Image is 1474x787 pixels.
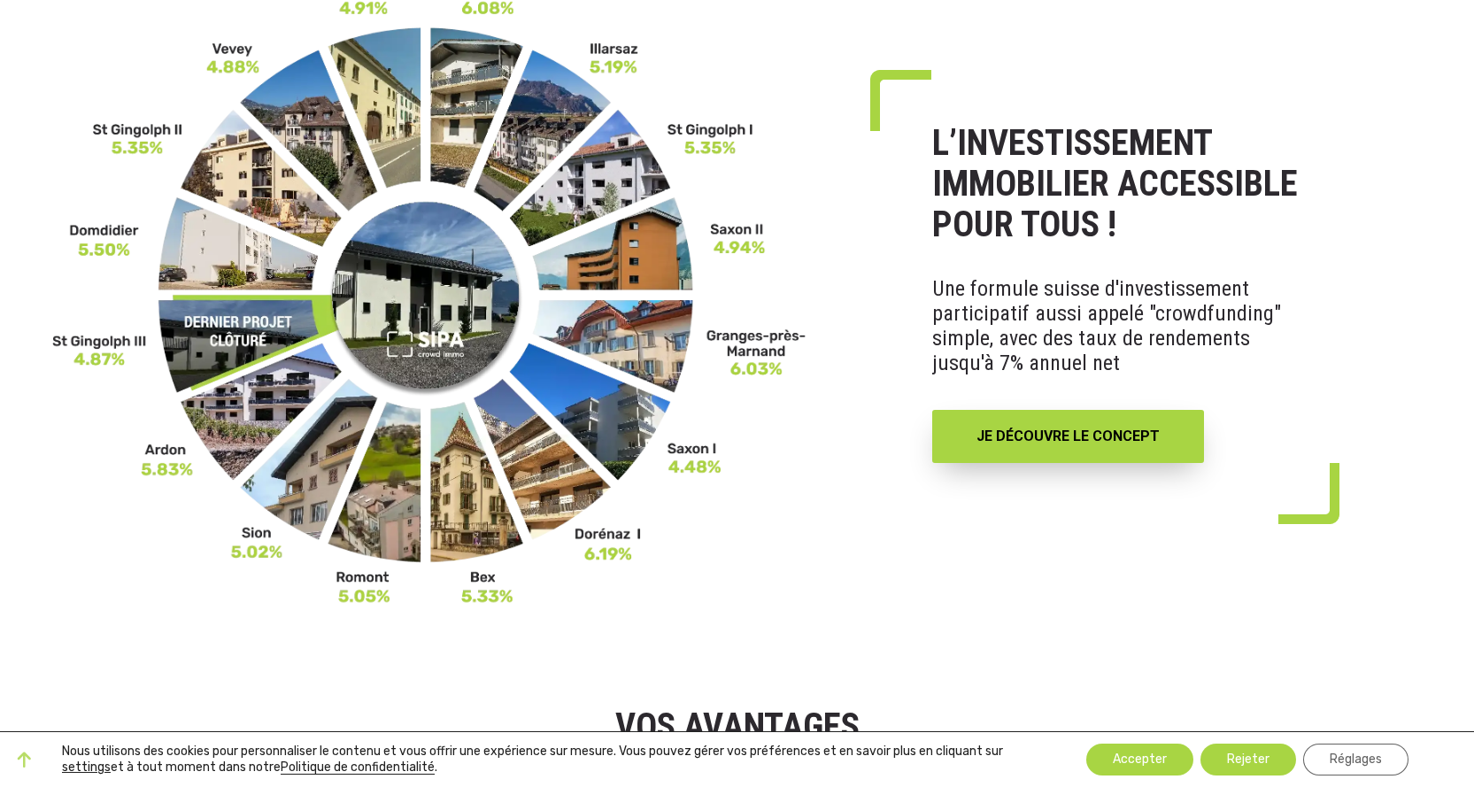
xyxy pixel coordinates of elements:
a: JE DÉCOUVRE LE CONCEPT [932,410,1204,463]
a: Politique de confidentialité [281,760,435,775]
iframe: Chat Widget [1155,518,1474,787]
p: Nous utilisons des cookies pour personnaliser le contenu et vous offrir une expérience sur mesure... [62,744,1038,775]
strong: VOS AVANTAGES [615,706,860,747]
button: settings [62,760,111,775]
div: Widget de chat [1155,518,1474,787]
button: Accepter [1086,744,1193,775]
h1: L’INVESTISSEMENT IMMOBILIER ACCESSIBLE POUR TOUS ! [932,123,1300,245]
p: Une formule suisse d'investissement participatif aussi appelé "crowdfunding" simple, avec des tau... [932,263,1300,389]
